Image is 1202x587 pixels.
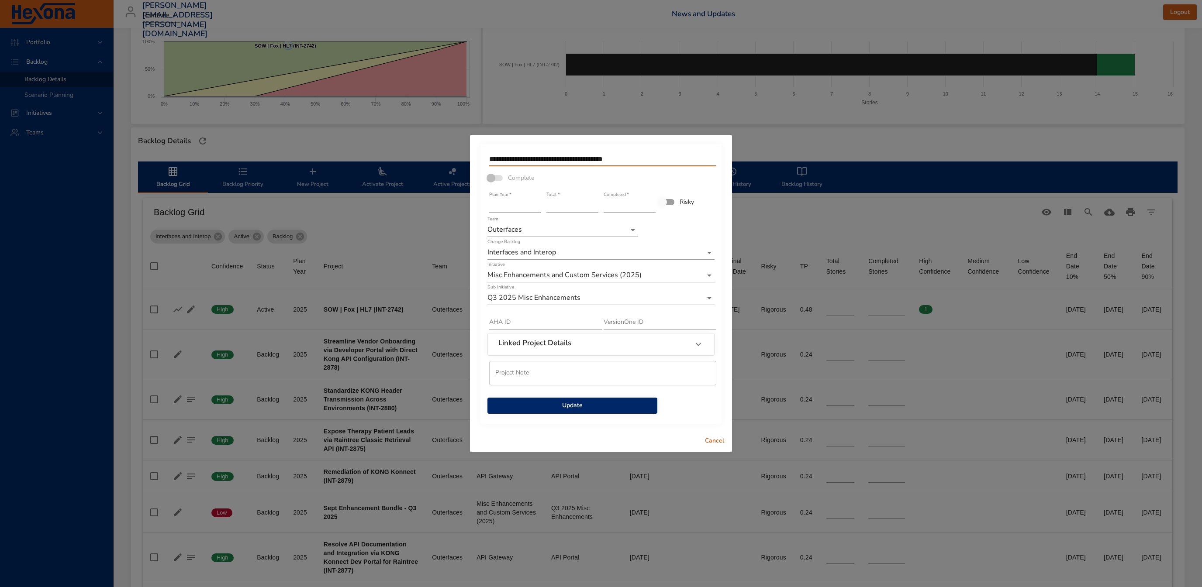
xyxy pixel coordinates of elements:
span: Cancel [704,436,725,446]
span: Update [494,400,650,411]
span: Complete [508,173,534,182]
label: Plan Year [489,192,511,197]
span: Risky [680,197,694,206]
button: Update [487,398,657,414]
div: Interfaces and Interop [487,246,715,260]
label: Change Backlog [487,239,520,244]
div: Outerfaces [487,223,638,237]
h6: Linked Project Details [498,339,571,347]
div: Linked Project Details [488,333,714,355]
label: Sub Initiative [487,285,514,289]
div: Q3 2025 Misc Enhancements [487,291,715,305]
label: Team [487,216,498,221]
label: Completed [604,192,629,197]
label: Total [546,192,560,197]
div: Misc Enhancements and Custom Services (2025) [487,268,715,282]
label: Initiative [487,262,504,267]
button: Cancel [701,433,729,449]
